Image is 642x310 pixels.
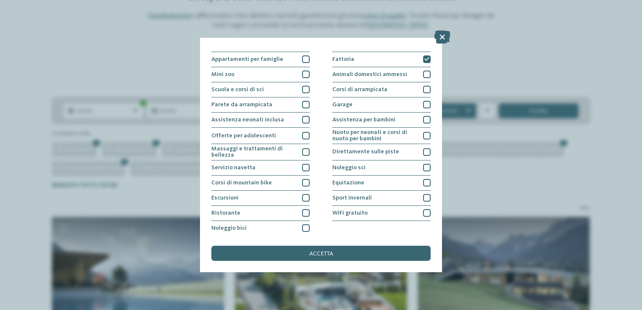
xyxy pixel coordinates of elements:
[332,56,354,62] span: Fattoria
[332,180,364,186] span: Equitazione
[332,129,418,142] span: Nuoto per neonati e corsi di nuoto per bambini
[332,87,387,92] span: Corsi di arrampicata
[211,146,297,158] span: Massaggi e trattamenti di bellezza
[211,71,234,77] span: Mini zoo
[211,210,240,216] span: Ristorante
[332,71,407,77] span: Animali domestici ammessi
[332,149,399,155] span: Direttamente sulle piste
[309,251,333,257] span: accetta
[211,180,272,186] span: Corsi di mountain bike
[332,117,395,123] span: Assistenza per bambini
[332,210,368,216] span: WiFi gratuito
[211,87,264,92] span: Scuola e corsi di sci
[332,195,372,201] span: Sport invernali
[211,56,283,62] span: Appartamenti per famiglie
[211,195,239,201] span: Escursioni
[332,102,353,108] span: Garage
[211,133,276,139] span: Offerte per adolescenti
[211,225,247,231] span: Noleggio bici
[211,117,284,123] span: Assistenza neonati inclusa
[211,165,255,171] span: Servizio navetta
[332,165,366,171] span: Noleggio sci
[211,102,272,108] span: Parete da arrampicata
